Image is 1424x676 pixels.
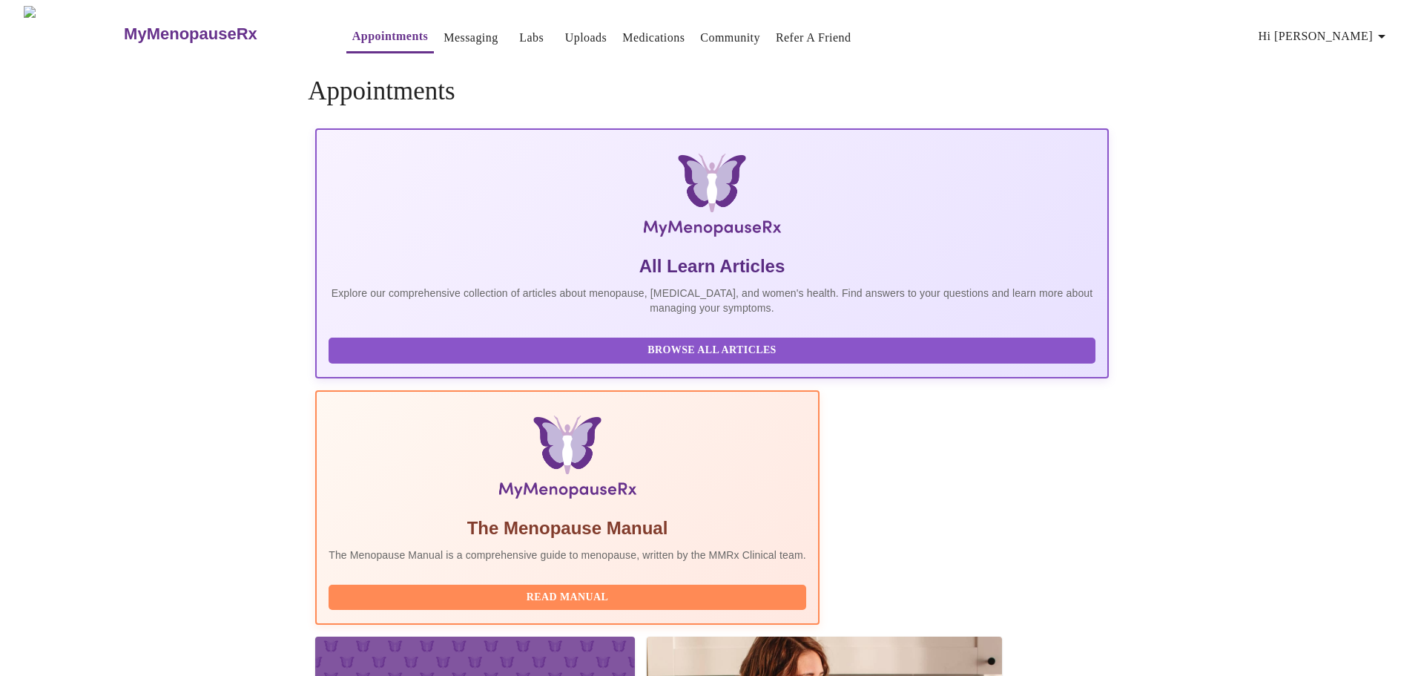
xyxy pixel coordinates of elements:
[24,6,122,62] img: MyMenopauseRx Logo
[329,548,806,562] p: The Menopause Manual is a comprehensive guide to menopause, written by the MMRx Clinical team.
[616,23,690,53] button: Medications
[565,27,607,48] a: Uploads
[352,26,428,47] a: Appointments
[329,516,806,540] h5: The Menopause Manual
[444,27,498,48] a: Messaging
[329,585,806,611] button: Read Manual
[1259,26,1391,47] span: Hi [PERSON_NAME]
[1253,22,1397,51] button: Hi [PERSON_NAME]
[404,416,730,505] img: Menopause Manual
[329,286,1095,315] p: Explore our comprehensive collection of articles about menopause, [MEDICAL_DATA], and women's hea...
[124,24,257,44] h3: MyMenopauseRx
[308,76,1116,106] h4: Appointments
[559,23,613,53] button: Uploads
[122,8,317,60] a: MyMenopauseRx
[438,23,504,53] button: Messaging
[519,27,544,48] a: Labs
[770,23,857,53] button: Refer a Friend
[700,27,760,48] a: Community
[448,154,976,243] img: MyMenopauseRx Logo
[329,255,1095,278] h5: All Learn Articles
[776,27,851,48] a: Refer a Friend
[329,343,1099,355] a: Browse All Articles
[343,341,1081,360] span: Browse All Articles
[622,27,685,48] a: Medications
[343,588,791,607] span: Read Manual
[329,338,1095,364] button: Browse All Articles
[346,22,434,53] button: Appointments
[508,23,556,53] button: Labs
[694,23,766,53] button: Community
[329,590,810,603] a: Read Manual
